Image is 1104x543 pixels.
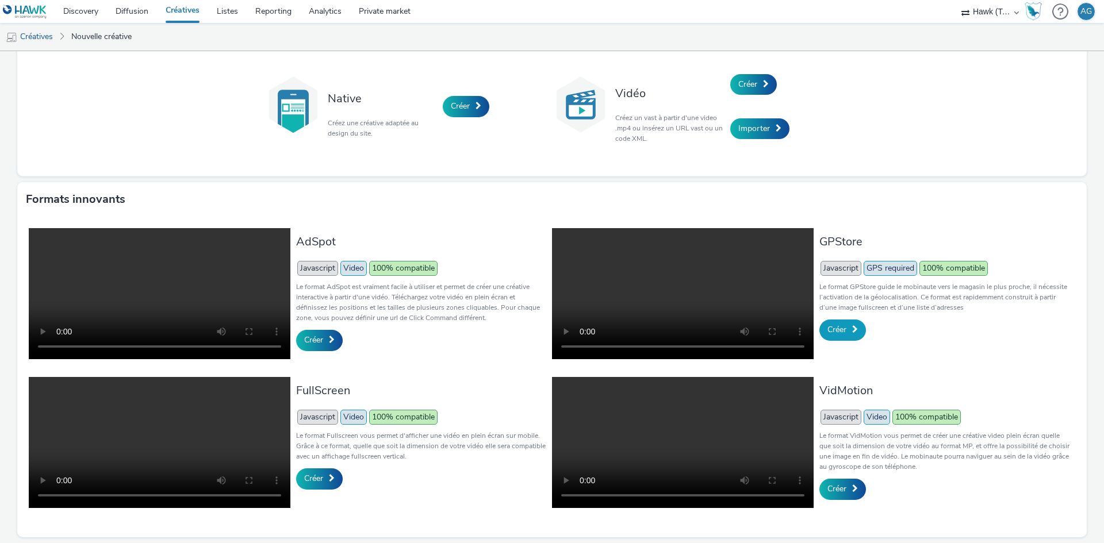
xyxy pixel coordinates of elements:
a: Nouvelle créative [66,23,137,51]
p: Le format VidMotion vous permet de créer une créative video plein écran quelle que soit la dimens... [819,430,1069,472]
h3: VidMotion [819,383,1069,398]
img: undefined Logo [3,5,47,19]
img: video.svg [552,76,609,133]
a: Créer [443,96,489,117]
span: Créer [304,334,323,345]
span: 100% compatible [892,410,961,425]
a: Créer [296,330,343,351]
div: AG [1080,3,1092,20]
span: Créer [827,324,846,335]
a: Hawk Academy [1025,2,1046,21]
p: Le format Fullscreen vous permet d'afficher une vidéo en plein écran sur mobile. Grâce à ce forma... [296,430,546,461]
a: Importer [730,118,789,139]
img: Hawk Academy [1025,2,1042,21]
span: Javascript [297,410,338,425]
a: Créer [730,74,777,95]
h3: Formats innovants [26,191,125,208]
span: Video [340,410,367,425]
span: Javascript [821,410,861,425]
h3: Vidéo [615,86,724,101]
h3: GPStore [819,234,1069,249]
h3: AdSpot [296,234,546,249]
span: 100% compatible [369,261,438,276]
span: Créer [451,101,470,111]
h3: Native [328,91,437,106]
span: 100% compatible [369,410,438,425]
span: Importer [738,123,770,134]
span: GPS required [864,261,917,276]
span: Video [340,261,367,276]
span: Javascript [821,261,861,276]
a: Créer [819,479,866,499]
h3: FullScreen [296,383,546,398]
span: 100% compatible [919,261,988,276]
span: Créer [304,473,323,484]
p: Le format GPStore guide le mobinaute vers le magasin le plus proche, il nécessite l’activation de... [819,282,1069,313]
span: Javascript [297,261,338,276]
p: Créez une créative adaptée au design du site. [328,118,437,138]
a: Créer [296,468,343,489]
img: native.svg [264,76,322,133]
p: Le format AdSpot est vraiment facile à utiliser et permet de créer une créative interactive à par... [296,282,546,323]
span: Video [864,410,890,425]
img: mobile [6,32,17,43]
a: Créer [819,319,866,340]
p: Créez un vast à partir d'une video .mp4 ou insérez un URL vast ou un code XML. [615,113,724,144]
span: Créer [738,79,757,90]
span: Créer [827,483,846,494]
